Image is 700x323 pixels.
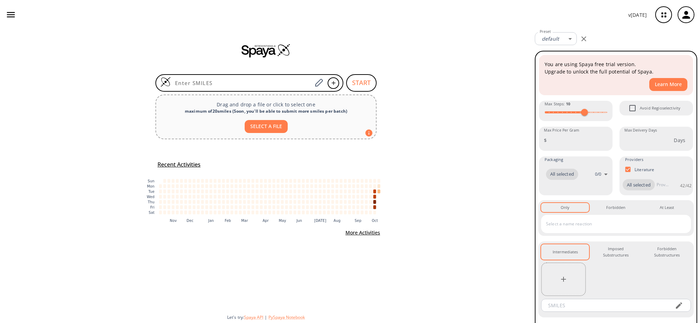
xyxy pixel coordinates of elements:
button: Forbidden Substructures [643,244,691,260]
em: default [542,35,559,42]
button: Forbidden [592,203,640,212]
span: All selected [623,182,655,189]
span: All selected [546,171,578,178]
label: Max Delivery Days [624,128,657,133]
text: Thu [147,200,154,204]
button: SELECT A FILE [245,120,288,133]
p: You are using Spaya free trial version. Upgrade to unlock the full potential of Spaya. [545,61,687,75]
text: Oct [372,218,378,222]
div: Forbidden Substructures [649,246,685,259]
text: May [279,218,286,222]
div: maximum of 20 smiles ( Soon, you'll be able to submit more smiles per batch ) [162,108,370,114]
p: v [DATE] [628,11,647,19]
span: Avoid Regioselectivity [625,101,640,115]
div: Only [561,204,569,211]
button: Learn More [649,78,687,91]
label: Preset [540,29,551,34]
input: Provider name [655,179,670,190]
g: cell [159,179,380,214]
button: Recent Activities [155,159,203,170]
text: Fri [150,205,154,209]
strong: 10 [566,101,570,106]
text: Sat [149,211,155,215]
p: Drag and drop a file or click to select one [162,101,370,108]
button: PySpaya Notebook [268,314,305,320]
button: Spaya API [244,314,263,320]
button: More Activities [343,226,383,239]
h5: Recent Activities [157,161,201,168]
text: Sep [355,218,361,222]
text: Apr [262,218,269,222]
span: Max Steps : [545,101,570,107]
button: At Least [643,203,691,212]
button: Only [541,203,589,212]
text: Feb [225,218,231,222]
span: Avoid Regioselectivity [640,105,680,111]
button: Imposed Substructures [592,244,640,260]
text: Tue [148,190,155,194]
p: 42 / 42 [680,183,692,189]
div: Let's try: [227,314,529,320]
text: Jun [296,218,302,222]
label: Max Price Per Gram [544,128,579,133]
p: 0 / 0 [595,171,601,177]
span: Providers [625,156,643,163]
g: x-axis tick label [170,218,378,222]
text: Aug [334,218,341,222]
text: Sun [148,179,154,183]
div: At Least [660,204,674,211]
g: y-axis tick label [147,179,154,215]
text: Dec [187,218,194,222]
span: Packaging [545,156,563,163]
text: Wed [147,195,154,199]
text: Jan [208,218,214,222]
img: Logo Spaya [160,77,171,87]
text: Nov [170,218,177,222]
input: SMILES [543,299,669,312]
p: $ [544,136,547,144]
text: Mon [147,184,155,188]
p: Literature [635,167,654,173]
input: Enter SMILES [171,79,312,86]
input: Select a name reaction [544,218,677,230]
text: Mar [241,218,248,222]
div: Forbidden [606,204,625,211]
div: Imposed Substructures [597,246,634,259]
button: Intermediates [541,244,589,260]
div: Intermediates [553,249,578,255]
img: Spaya logo [241,43,290,57]
text: [DATE] [314,218,327,222]
p: Days [674,136,685,144]
span: | [263,314,268,320]
button: START [346,74,377,92]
